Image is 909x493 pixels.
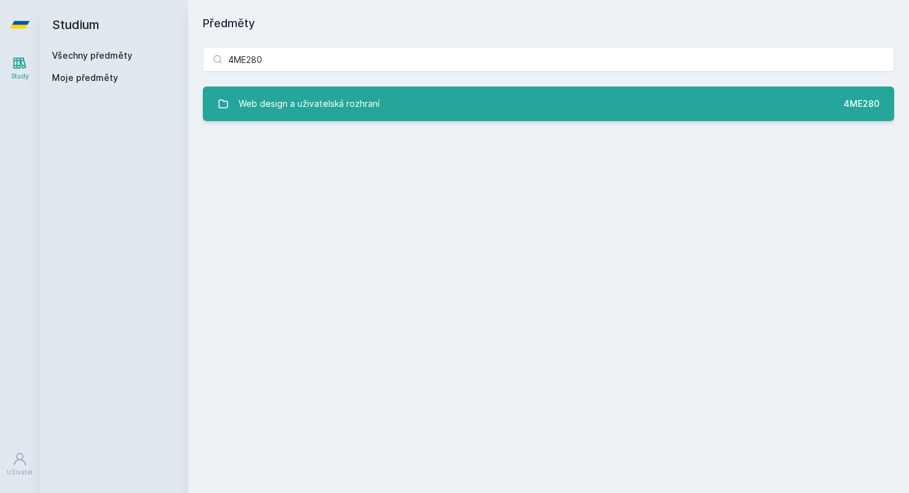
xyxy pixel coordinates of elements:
[2,49,37,87] a: Study
[203,47,894,72] input: Název nebo ident předmětu…
[843,98,879,110] div: 4ME280
[7,468,33,477] div: Uživatel
[2,445,37,483] a: Uživatel
[203,86,894,121] a: Web design a uživatelská rozhraní 4ME280
[52,72,118,84] span: Moje předměty
[203,15,894,32] h1: Předměty
[11,72,29,81] div: Study
[52,50,132,61] a: Všechny předměty
[239,91,380,116] div: Web design a uživatelská rozhraní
